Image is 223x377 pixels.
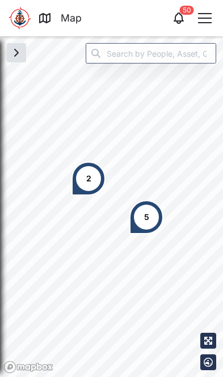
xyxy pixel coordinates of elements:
div: 2 [86,172,91,185]
input: Search by People, Asset, Geozone or Place [86,43,216,63]
div: Map [61,10,82,26]
a: Mapbox logo [3,361,53,374]
div: 50 [180,6,194,15]
div: 5 [144,211,149,223]
div: Map marker [71,162,106,196]
div: Map marker [129,200,163,234]
img: Mobile Logo [9,7,31,29]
